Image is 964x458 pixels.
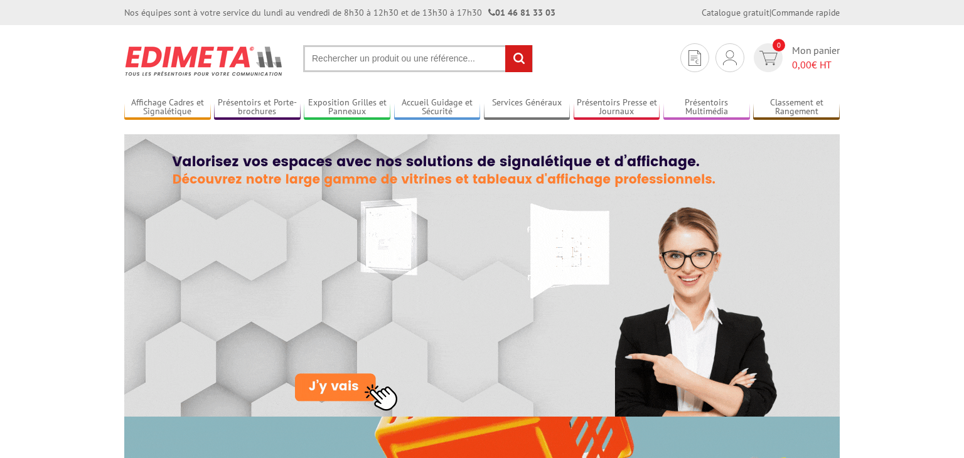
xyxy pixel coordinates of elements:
strong: 01 46 81 33 03 [488,7,555,18]
span: 0 [773,39,785,51]
a: Catalogue gratuit [702,7,769,18]
a: Présentoirs et Porte-brochures [214,97,301,118]
img: devis rapide [688,50,701,66]
a: Classement et Rangement [753,97,840,118]
a: Affichage Cadres et Signalétique [124,97,211,118]
img: devis rapide [723,50,737,65]
img: devis rapide [759,51,778,65]
a: Services Généraux [484,97,570,118]
span: Mon panier [792,43,840,72]
a: Exposition Grilles et Panneaux [304,97,390,118]
a: devis rapide 0 Mon panier 0,00€ HT [751,43,840,72]
input: Rechercher un produit ou une référence... [303,45,533,72]
img: Présentoir, panneau, stand - Edimeta - PLV, affichage, mobilier bureau, entreprise [124,38,284,84]
input: rechercher [505,45,532,72]
a: Présentoirs Presse et Journaux [574,97,660,118]
span: 0,00 [792,58,811,71]
div: Nos équipes sont à votre service du lundi au vendredi de 8h30 à 12h30 et de 13h30 à 17h30 [124,6,555,19]
a: Commande rapide [771,7,840,18]
a: Accueil Guidage et Sécurité [394,97,481,118]
a: Présentoirs Multimédia [663,97,750,118]
span: € HT [792,58,840,72]
div: | [702,6,840,19]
